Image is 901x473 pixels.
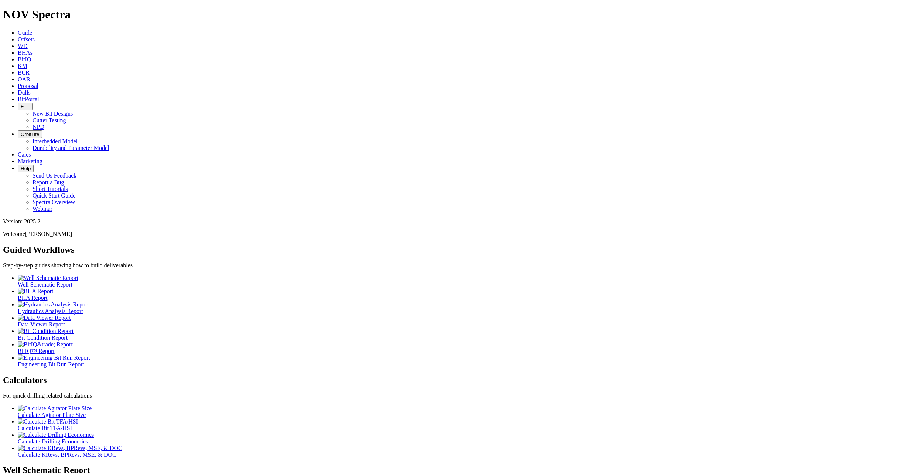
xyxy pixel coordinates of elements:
[33,179,64,185] a: Report a Bug
[18,288,898,301] a: BHA Report BHA Report
[18,275,898,288] a: Well Schematic Report Well Schematic Report
[33,124,44,130] a: NPD
[18,445,122,452] img: Calculate KRevs, BPRevs, MSE, & DOC
[18,354,898,367] a: Engineering Bit Run Report Engineering Bit Run Report
[18,275,78,281] img: Well Schematic Report
[33,192,75,199] a: Quick Start Guide
[18,301,898,314] a: Hydraulics Analysis Report Hydraulics Analysis Report
[18,288,53,295] img: BHA Report
[33,117,66,123] a: Cutter Testing
[18,335,68,341] span: Bit Condition Report
[18,405,898,418] a: Calculate Agitator Plate Size Calculate Agitator Plate Size
[18,341,898,354] a: BitIQ&trade; Report BitIQ™ Report
[18,158,42,164] a: Marketing
[18,89,31,96] a: Dulls
[3,245,898,255] h2: Guided Workflows
[18,151,31,158] a: Calcs
[18,315,898,328] a: Data Viewer Report Data Viewer Report
[18,418,78,425] img: Calculate Bit TFA/HSI
[18,96,39,102] a: BitPortal
[18,69,30,76] a: BCR
[33,172,76,179] a: Send Us Feedback
[18,321,65,328] span: Data Viewer Report
[18,328,74,335] img: Bit Condition Report
[25,231,72,237] span: [PERSON_NAME]
[33,138,78,144] a: Interbedded Model
[18,63,27,69] a: KM
[18,83,38,89] a: Proposal
[3,8,898,21] h1: NOV Spectra
[18,295,47,301] span: BHA Report
[18,165,34,172] button: Help
[18,103,33,110] button: FTT
[18,281,72,288] span: Well Schematic Report
[18,405,92,412] img: Calculate Agitator Plate Size
[18,315,71,321] img: Data Viewer Report
[3,393,898,399] p: For quick drilling related calculations
[21,166,31,171] span: Help
[18,130,42,138] button: OrbitLite
[18,56,31,62] a: BitIQ
[18,341,73,348] img: BitIQ&trade; Report
[18,36,35,42] a: Offsets
[18,432,898,445] a: Calculate Drilling Economics Calculate Drilling Economics
[18,328,898,341] a: Bit Condition Report Bit Condition Report
[21,104,30,109] span: FTT
[3,231,898,237] p: Welcome
[18,348,55,354] span: BitIQ™ Report
[18,418,898,431] a: Calculate Bit TFA/HSI Calculate Bit TFA/HSI
[3,375,898,385] h2: Calculators
[18,361,84,367] span: Engineering Bit Run Report
[18,432,94,438] img: Calculate Drilling Economics
[18,76,30,82] a: OAR
[33,206,52,212] a: Webinar
[33,199,75,205] a: Spectra Overview
[33,186,68,192] a: Short Tutorials
[3,262,898,269] p: Step-by-step guides showing how to build deliverables
[18,308,83,314] span: Hydraulics Analysis Report
[18,445,898,458] a: Calculate KRevs, BPRevs, MSE, & DOC Calculate KRevs, BPRevs, MSE, & DOC
[18,354,90,361] img: Engineering Bit Run Report
[18,43,28,49] a: WD
[18,30,32,36] a: Guide
[33,145,109,151] a: Durability and Parameter Model
[33,110,73,117] a: New Bit Designs
[21,131,39,137] span: OrbitLite
[3,218,898,225] div: Version: 2025.2
[18,49,33,56] a: BHAs
[18,301,89,308] img: Hydraulics Analysis Report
